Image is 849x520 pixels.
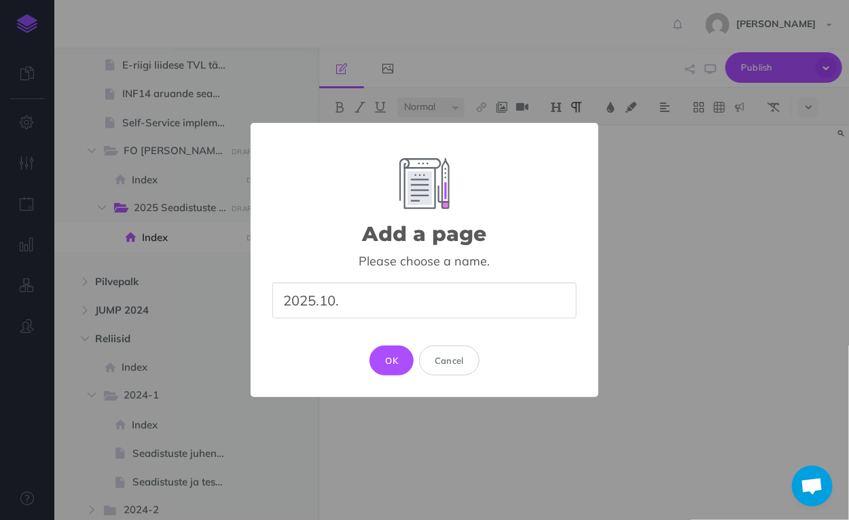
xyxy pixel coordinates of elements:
[419,346,480,375] button: Cancel
[369,346,414,375] button: OK
[272,253,577,269] div: Please choose a name.
[399,158,450,209] img: Add Element Image
[363,223,487,245] h2: Add a page
[792,466,833,506] div: Avatud vestlus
